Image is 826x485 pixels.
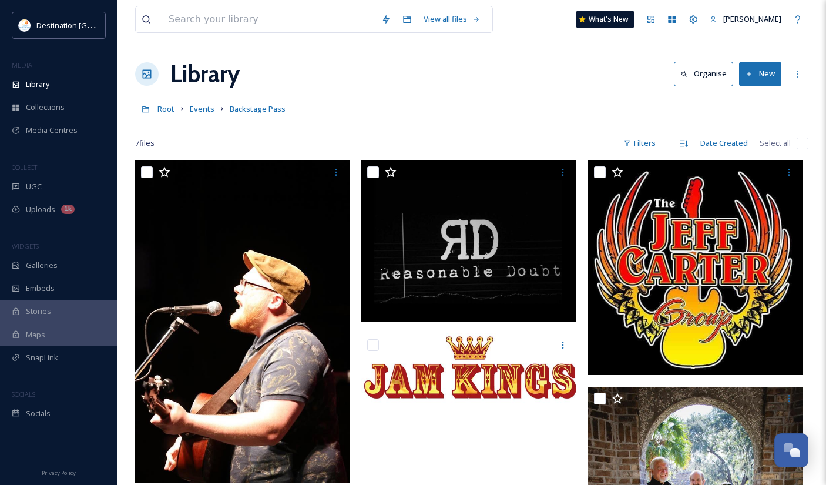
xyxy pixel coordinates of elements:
span: Collections [26,102,65,113]
img: Jam Kings Logo-200.jpg [361,333,579,403]
button: Open Chat [774,433,808,467]
span: Root [157,103,174,114]
span: MEDIA [12,61,32,69]
span: Select all [760,138,791,149]
a: Privacy Policy [42,465,76,479]
img: reasonable doubt.jpg [361,160,576,322]
span: Privacy Policy [42,469,76,477]
a: [PERSON_NAME] [704,8,787,31]
span: Uploads [26,204,55,215]
span: Library [26,79,49,90]
img: Anthony Peebles.jpg [135,160,350,483]
a: Library [170,56,240,92]
input: Search your library [163,6,375,32]
span: SnapLink [26,352,58,363]
button: New [739,62,781,86]
img: jeff carter logo.jpg [588,160,803,375]
span: 7 file s [135,138,155,149]
span: Backstage Pass [230,103,286,114]
span: Events [190,103,214,114]
button: Organise [674,62,733,86]
div: Filters [617,132,662,155]
a: Organise [674,62,739,86]
span: UGC [26,181,42,192]
span: SOCIALS [12,390,35,399]
span: COLLECT [12,163,37,172]
img: download.png [19,19,31,31]
span: WIDGETS [12,242,39,250]
span: Embeds [26,283,55,294]
a: What's New [576,11,634,28]
span: Galleries [26,260,58,271]
a: Backstage Pass [230,102,286,116]
div: Date Created [694,132,754,155]
span: Maps [26,329,45,340]
span: [PERSON_NAME] [723,14,781,24]
span: Media Centres [26,125,78,136]
a: View all files [418,8,486,31]
span: Destination [GEOGRAPHIC_DATA] [36,19,153,31]
span: Stories [26,306,51,317]
div: 1k [61,205,75,214]
a: Root [157,102,174,116]
span: Socials [26,408,51,419]
a: Events [190,102,214,116]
